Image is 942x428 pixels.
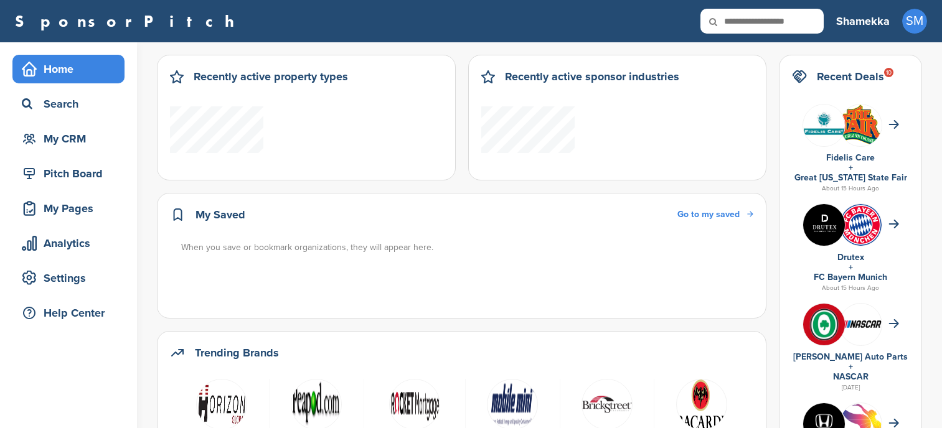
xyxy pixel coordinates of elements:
[840,320,882,328] img: 7569886e 0a8b 4460 bc64 d028672dde70
[12,55,125,83] a: Home
[849,162,853,173] a: +
[817,68,884,85] h2: Recent Deals
[19,58,125,80] div: Home
[19,93,125,115] div: Search
[194,68,348,85] h2: Recently active property types
[19,162,125,185] div: Pitch Board
[677,208,753,221] a: Go to my saved
[837,252,864,263] a: Drutex
[836,12,890,30] h3: Shamekka
[505,68,679,85] h2: Recently active sponsor industries
[181,241,755,254] div: When you save or bookmark organizations, they will appear here.
[19,197,125,220] div: My Pages
[792,183,909,194] div: About 15 Hours Ago
[12,299,125,327] a: Help Center
[12,90,125,118] a: Search
[12,124,125,153] a: My CRM
[840,105,882,146] img: Download
[884,68,893,77] div: 10
[19,267,125,289] div: Settings
[12,264,125,292] a: Settings
[836,7,890,35] a: Shamekka
[803,204,845,246] img: Images (4)
[793,351,908,362] a: [PERSON_NAME] Auto Parts
[12,229,125,258] a: Analytics
[15,13,242,29] a: SponsorPitch
[840,204,882,246] img: Open uri20141112 64162 1l1jknv?1415809301
[803,304,845,345] img: V7vhzcmg 400x400
[792,282,909,294] div: About 15 Hours Ago
[833,371,869,382] a: NASCAR
[19,232,125,254] div: Analytics
[677,209,740,220] span: Go to my saved
[826,152,875,163] a: Fidelis Care
[19,128,125,150] div: My CRM
[19,302,125,324] div: Help Center
[792,382,909,393] div: [DATE]
[803,105,845,146] img: Data
[12,194,125,223] a: My Pages
[849,262,853,272] a: +
[195,206,245,223] h2: My Saved
[814,272,887,282] a: FC Bayern Munich
[794,172,907,183] a: Great [US_STATE] State Fair
[195,344,279,361] h2: Trending Brands
[902,9,927,34] span: SM
[12,159,125,188] a: Pitch Board
[849,361,853,372] a: +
